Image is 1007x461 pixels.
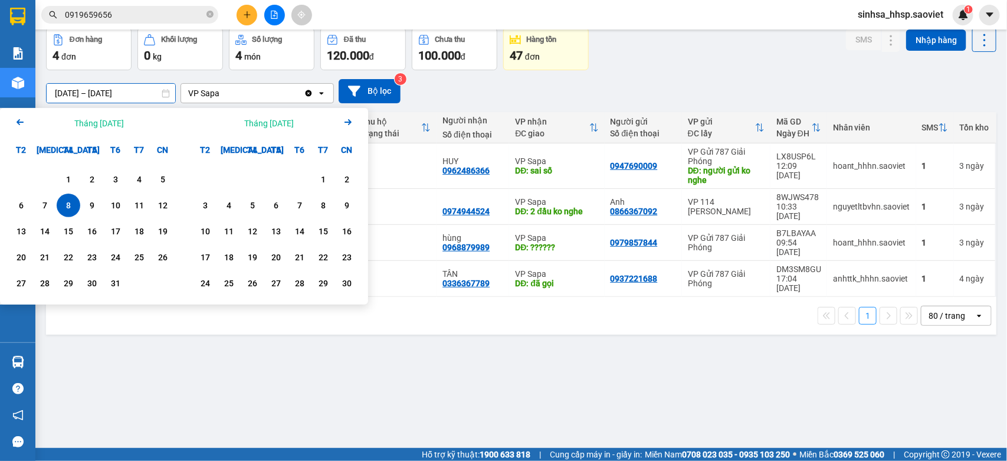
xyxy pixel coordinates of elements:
div: 6 [268,198,284,212]
div: T7 [311,138,335,162]
div: Chưa thu [435,35,465,44]
div: Choose Thứ Năm, tháng 10 2 2025. It's available. [80,168,104,191]
div: 14 [37,224,53,238]
div: VP Gửi 787 Giải Phóng [688,269,765,288]
span: món [244,52,261,61]
div: Choose Thứ Bảy, tháng 11 22 2025. It's available. [311,246,335,269]
span: file-add [270,11,278,19]
span: ngày [966,274,985,283]
div: T5 [264,138,288,162]
div: SMS [922,123,939,132]
svg: open [317,89,326,98]
div: Người gửi [611,117,676,126]
div: Choose Chủ Nhật, tháng 11 16 2025. It's available. [335,220,359,243]
div: VP Sapa [515,197,598,207]
b: [DOMAIN_NAME] [158,9,285,29]
div: 9 [339,198,355,212]
div: Choose Thứ Hai, tháng 11 10 2025. It's available. [193,220,217,243]
div: Choose Thứ Sáu, tháng 10 17 2025. It's available. [104,220,127,243]
div: 3 [960,238,989,247]
div: 18 [131,224,147,238]
div: 11 [131,198,147,212]
div: T2 [193,138,217,162]
div: 19 [155,224,171,238]
div: 26 [244,276,261,290]
div: Choose Thứ Hai, tháng 10 13 2025. It's available. [9,220,33,243]
div: 1 [922,238,948,247]
b: Sao Việt [71,28,144,47]
div: Choose Chủ Nhật, tháng 11 30 2025. It's available. [335,272,359,295]
div: 27 [268,276,284,290]
div: 1 [315,172,332,187]
img: icon-new-feature [958,9,969,20]
div: Choose Thứ Sáu, tháng 11 7 2025. It's available. [288,194,311,217]
span: 0 [144,48,150,63]
div: 8WJWS478 [776,192,821,202]
div: Choose Thứ Năm, tháng 11 6 2025. It's available. [264,194,288,217]
div: 0947690009 [611,161,658,171]
img: solution-icon [12,47,24,60]
th: Toggle SortBy [770,112,827,143]
div: ĐC lấy [688,129,755,138]
div: LX8USP6L [776,152,821,161]
div: 16 [339,224,355,238]
div: Choose Thứ Bảy, tháng 11 8 2025. It's available. [311,194,335,217]
span: Miền Nam [645,448,790,461]
div: VP Gửi 787 Giải Phóng [688,147,765,166]
img: logo-vxr [10,8,25,25]
div: Choose Thứ Năm, tháng 10 23 2025. It's available. [80,246,104,269]
div: Choose Thứ Ba, tháng 10 14 2025. It's available. [33,220,57,243]
button: plus [237,5,257,25]
div: 27 [13,276,29,290]
sup: 1 [965,5,973,14]
div: Choose Thứ Bảy, tháng 10 25 2025. It's available. [127,246,151,269]
div: Choose Thứ Sáu, tháng 10 10 2025. It's available. [104,194,127,217]
div: 21 [37,250,53,264]
div: Choose Thứ Tư, tháng 11 12 2025. It's available. [241,220,264,243]
div: 0979857844 [611,238,658,247]
div: 4 [960,274,989,283]
span: đ [369,52,374,61]
div: 10:33 [DATE] [776,202,821,221]
div: Choose Thứ Sáu, tháng 11 21 2025. It's available. [288,246,311,269]
sup: 3 [395,73,406,85]
div: 28 [37,276,53,290]
svg: open [975,311,984,321]
div: 0968879989 [442,243,490,252]
div: Ngày ĐH [776,129,812,138]
div: [MEDICAL_DATA] [217,138,241,162]
button: Bộ lọc [339,79,401,103]
button: 1 [859,307,877,325]
div: DĐ: người gửi ko nghe [688,166,765,185]
div: 23 [339,250,355,264]
span: đơn [525,52,540,61]
div: Choose Thứ Năm, tháng 10 30 2025. It's available. [80,272,104,295]
div: 1 [922,161,948,171]
div: VP Sapa [515,269,598,279]
div: DĐ: đã gọi [515,279,598,288]
div: Choose Thứ Ba, tháng 10 7 2025. It's available. [33,194,57,217]
div: Choose Thứ Ba, tháng 11 25 2025. It's available. [217,272,241,295]
div: [MEDICAL_DATA] [33,138,57,162]
button: SMS [846,29,881,50]
span: ngày [966,238,985,247]
div: 12 [155,198,171,212]
div: 17 [197,250,214,264]
div: 5 [155,172,171,187]
svg: Arrow Left [13,115,27,129]
div: Choose Thứ Bảy, tháng 11 1 2025. It's available. [311,168,335,191]
div: 9 [84,198,100,212]
div: 12 [244,224,261,238]
span: plus [243,11,251,19]
div: Choose Thứ Tư, tháng 11 19 2025. It's available. [241,246,264,269]
div: Tháng [DATE] [74,117,124,129]
div: Choose Thứ Năm, tháng 11 27 2025. It's available. [264,272,288,295]
div: 31 [107,276,124,290]
div: 80 / trang [929,310,965,322]
div: Choose Thứ Bảy, tháng 10 4 2025. It's available. [127,168,151,191]
div: 23 [84,250,100,264]
div: Đơn hàng [70,35,102,44]
span: | [893,448,895,461]
div: Choose Thứ Bảy, tháng 11 15 2025. It's available. [311,220,335,243]
div: VP Sapa [188,87,219,99]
